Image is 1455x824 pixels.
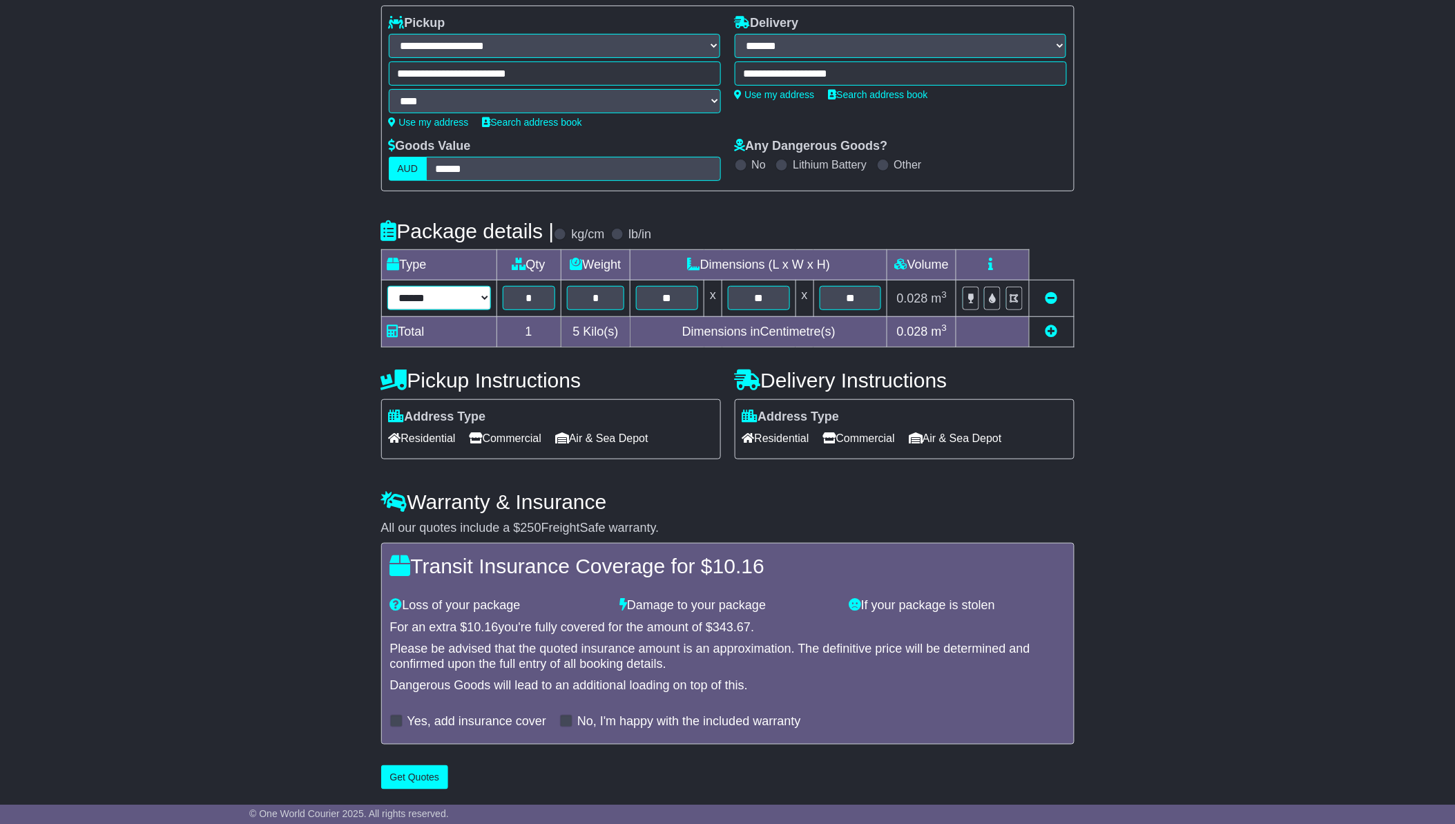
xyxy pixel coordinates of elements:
span: 0.028 [897,325,928,338]
label: Lithium Battery [793,158,867,171]
div: Loss of your package [383,598,613,613]
div: Damage to your package [613,598,842,613]
span: 5 [572,325,579,338]
label: Address Type [389,410,486,425]
label: No [752,158,766,171]
div: Please be advised that the quoted insurance amount is an approximation. The definitive price will... [390,642,1066,671]
a: Add new item [1046,325,1058,338]
h4: Package details | [381,220,555,242]
label: lb/in [628,227,651,242]
span: 0.028 [897,291,928,305]
sup: 3 [942,289,947,300]
h4: Delivery Instructions [735,369,1075,392]
span: 250 [521,521,541,535]
a: Use my address [389,117,469,128]
span: Air & Sea Depot [555,428,648,449]
td: x [704,280,722,316]
a: Search address book [829,89,928,100]
h4: Warranty & Insurance [381,490,1075,513]
label: Pickup [389,16,445,31]
label: Any Dangerous Goods? [735,139,888,154]
button: Get Quotes [381,765,449,789]
td: Weight [561,250,630,280]
a: Search address book [483,117,582,128]
span: 343.67 [713,620,751,634]
span: 10.16 [468,620,499,634]
span: Air & Sea Depot [909,428,1002,449]
label: Goods Value [389,139,471,154]
label: Yes, add insurance cover [407,714,546,729]
span: © One World Courier 2025. All rights reserved. [249,808,449,819]
td: Total [381,316,497,347]
a: Remove this item [1046,291,1058,305]
span: 10.16 [713,555,764,577]
div: For an extra $ you're fully covered for the amount of $ . [390,620,1066,635]
td: Dimensions in Centimetre(s) [630,316,887,347]
span: Residential [742,428,809,449]
h4: Pickup Instructions [381,369,721,392]
td: x [796,280,813,316]
div: If your package is stolen [842,598,1072,613]
span: Commercial [823,428,895,449]
label: Delivery [735,16,799,31]
label: Other [894,158,922,171]
label: kg/cm [571,227,604,242]
td: Kilo(s) [561,316,630,347]
sup: 3 [942,323,947,333]
label: Address Type [742,410,840,425]
span: Residential [389,428,456,449]
label: No, I'm happy with the included warranty [577,714,801,729]
td: Dimensions (L x W x H) [630,250,887,280]
td: Volume [887,250,956,280]
span: Commercial [470,428,541,449]
td: 1 [497,316,561,347]
td: Type [381,250,497,280]
td: Qty [497,250,561,280]
div: Dangerous Goods will lead to an additional loading on top of this. [390,678,1066,693]
a: Use my address [735,89,815,100]
h4: Transit Insurance Coverage for $ [390,555,1066,577]
label: AUD [389,157,427,181]
span: m [932,291,947,305]
span: m [932,325,947,338]
div: All our quotes include a $ FreightSafe warranty. [381,521,1075,536]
